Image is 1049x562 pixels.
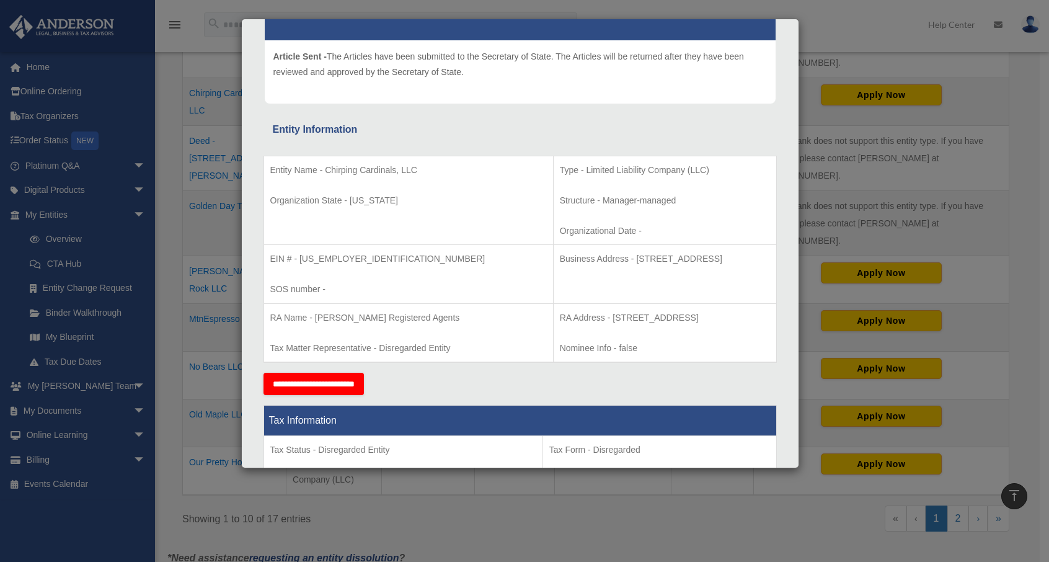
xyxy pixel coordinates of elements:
p: Type - Limited Liability Company (LLC) [560,163,770,178]
p: RA Address - [STREET_ADDRESS] [560,310,770,326]
p: RA Name - [PERSON_NAME] Registered Agents [270,310,547,326]
p: Tax Status - Disregarded Entity [270,442,536,458]
p: SOS number - [270,282,547,297]
p: Tax Matter Representative - Disregarded Entity [270,341,547,356]
p: EIN # - [US_EMPLOYER_IDENTIFICATION_NUMBER] [270,251,547,267]
p: Tax Form - Disregarded [549,442,770,458]
span: Article Sent - [273,51,327,61]
th: Tax Information [263,406,776,436]
p: Organization State - [US_STATE] [270,193,547,208]
p: Nominee Info - false [560,341,770,356]
p: Structure - Manager-managed [560,193,770,208]
p: Entity Name - Chirping Cardinals, LLC [270,163,547,178]
p: The Articles have been submitted to the Secretary of State. The Articles will be returned after t... [273,49,767,79]
td: Tax Period Type - Calendar Year [263,436,542,528]
p: Organizational Date - [560,223,770,239]
p: Business Address - [STREET_ADDRESS] [560,251,770,267]
div: Entity Information [273,121,768,138]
